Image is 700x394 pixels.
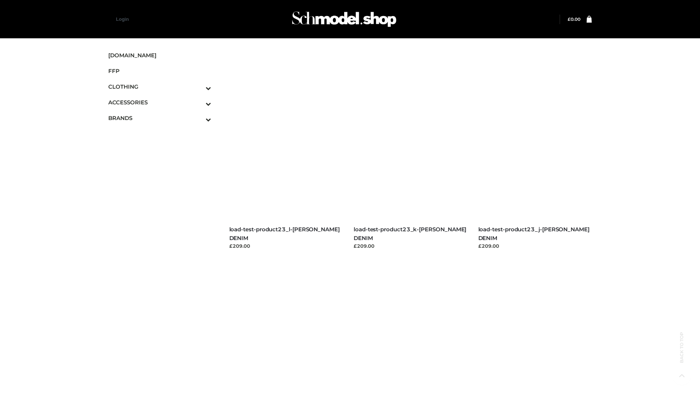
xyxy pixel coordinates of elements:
span: £ [568,16,571,22]
a: load-test-product23_k-[PERSON_NAME] DENIM [354,226,466,241]
span: [DOMAIN_NAME] [108,51,211,59]
img: Schmodel Admin 964 [289,5,399,34]
span: Back to top [673,345,691,363]
button: Toggle Submenu [186,94,211,110]
a: CLOTHINGToggle Submenu [108,79,211,94]
a: BRANDSToggle Submenu [108,110,211,126]
span: BRANDS [108,114,211,122]
a: [DOMAIN_NAME] [108,47,211,63]
bdi: 0.00 [568,16,580,22]
a: load-test-product23_j-[PERSON_NAME] DENIM [478,226,590,241]
a: FFP [108,63,211,79]
div: £209.00 [354,242,467,250]
a: Login [116,16,129,22]
div: £209.00 [478,242,592,250]
a: ACCESSORIESToggle Submenu [108,94,211,110]
span: CLOTHING [108,82,211,91]
button: Toggle Submenu [186,79,211,94]
a: load-test-product23_l-[PERSON_NAME] DENIM [229,226,340,241]
a: £0.00 [568,16,580,22]
span: FFP [108,67,211,75]
button: Toggle Submenu [186,110,211,126]
div: £209.00 [229,242,343,250]
span: ACCESSORIES [108,98,211,107]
